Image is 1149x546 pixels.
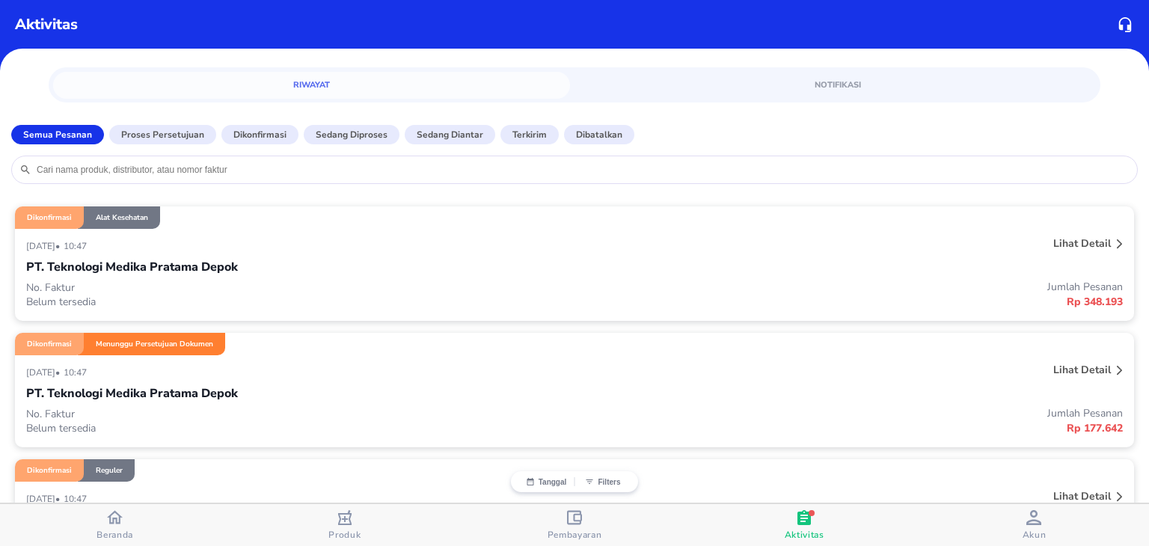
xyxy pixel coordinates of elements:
span: Aktivitas [785,529,824,541]
p: Dikonfirmasi [27,212,72,223]
p: Menunggu Persetujuan Dokumen [96,339,213,349]
div: simple tabs [49,67,1100,99]
p: Rp 348.193 [574,294,1123,310]
button: Sedang diproses [304,125,399,144]
button: Filters [574,477,631,486]
p: [DATE] • [26,240,64,252]
button: Proses Persetujuan [109,125,216,144]
p: Dikonfirmasi [27,465,72,476]
p: Aktivitas [15,13,78,36]
span: Riwayat [62,78,561,92]
p: Reguler [96,465,123,476]
p: Belum tersedia [26,421,574,435]
p: Sedang diantar [417,128,483,141]
a: Notifikasi [579,72,1096,99]
span: Notifikasi [588,78,1087,92]
p: Jumlah Pesanan [574,406,1123,420]
p: PT. Teknologi Medika Pratama Depok [26,258,238,276]
p: Jumlah Pesanan [574,280,1123,294]
p: Terkirim [512,128,547,141]
button: Terkirim [500,125,559,144]
p: Sedang diproses [316,128,387,141]
p: Alat Kesehatan [96,212,148,223]
p: Dibatalkan [576,128,622,141]
span: Beranda [96,529,133,541]
button: Tanggal [518,477,574,486]
a: Riwayat [53,72,570,99]
p: Semua Pesanan [23,128,92,141]
span: Pembayaran [548,529,602,541]
span: Produk [328,529,361,541]
p: No. Faktur [26,407,574,421]
button: Dibatalkan [564,125,634,144]
button: Pembayaran [459,504,689,546]
p: [DATE] • [26,366,64,378]
p: Lihat detail [1053,489,1111,503]
p: No. Faktur [26,280,574,295]
button: Aktivitas [690,504,919,546]
button: Semua Pesanan [11,125,104,144]
button: Produk [230,504,459,546]
p: PT. Teknologi Medika Pratama Depok [26,384,238,402]
p: Lihat detail [1053,363,1111,377]
p: 10:47 [64,366,91,378]
button: Sedang diantar [405,125,495,144]
p: Dikonfirmasi [27,339,72,349]
input: Cari nama produk, distributor, atau nomor faktur [35,164,1130,176]
p: Dikonfirmasi [233,128,287,141]
button: Dikonfirmasi [221,125,298,144]
p: 10:47 [64,493,91,505]
p: Rp 177.642 [574,420,1123,436]
p: Belum tersedia [26,295,574,309]
span: Akun [1023,529,1047,541]
p: Lihat detail [1053,236,1111,251]
p: [DATE] • [26,493,64,505]
p: Proses Persetujuan [121,128,204,141]
button: Akun [919,504,1149,546]
p: 10:47 [64,240,91,252]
